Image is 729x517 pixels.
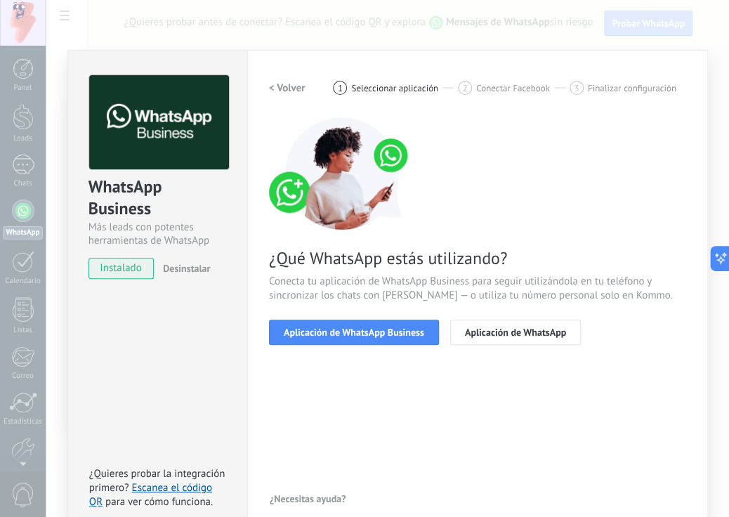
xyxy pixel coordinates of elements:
span: Aplicación de WhatsApp [465,327,566,337]
button: Aplicación de WhatsApp [450,320,581,345]
button: Aplicación de WhatsApp Business [269,320,439,345]
span: Finalizar configuración [588,83,676,93]
span: 1 [338,82,343,94]
button: Desinstalar [157,258,210,279]
span: Seleccionar aplicación [351,83,438,93]
span: Conecta tu aplicación de WhatsApp Business para seguir utilizándola en tu teléfono y sincronizar ... [269,275,686,303]
a: Escanea el código QR [89,481,212,509]
div: Más leads con potentes herramientas de WhatsApp [88,221,227,247]
span: Desinstalar [163,262,210,275]
button: ¿Necesitas ayuda? [269,488,347,509]
span: instalado [89,258,153,279]
span: 2 [462,82,467,94]
span: Conectar Facebook [476,83,550,93]
span: ¿Quieres probar la integración primero? [89,467,225,495]
h2: < Volver [269,81,306,95]
div: WhatsApp Business [88,176,227,221]
img: connect number [269,117,416,230]
span: ¿Qué WhatsApp estás utilizando? [269,247,686,269]
span: para ver cómo funciona. [105,495,213,509]
img: logo_main.png [89,75,229,170]
button: < Volver [269,75,306,100]
span: 3 [574,82,579,94]
span: ¿Necesitas ayuda? [270,494,346,504]
span: Aplicación de WhatsApp Business [284,327,424,337]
